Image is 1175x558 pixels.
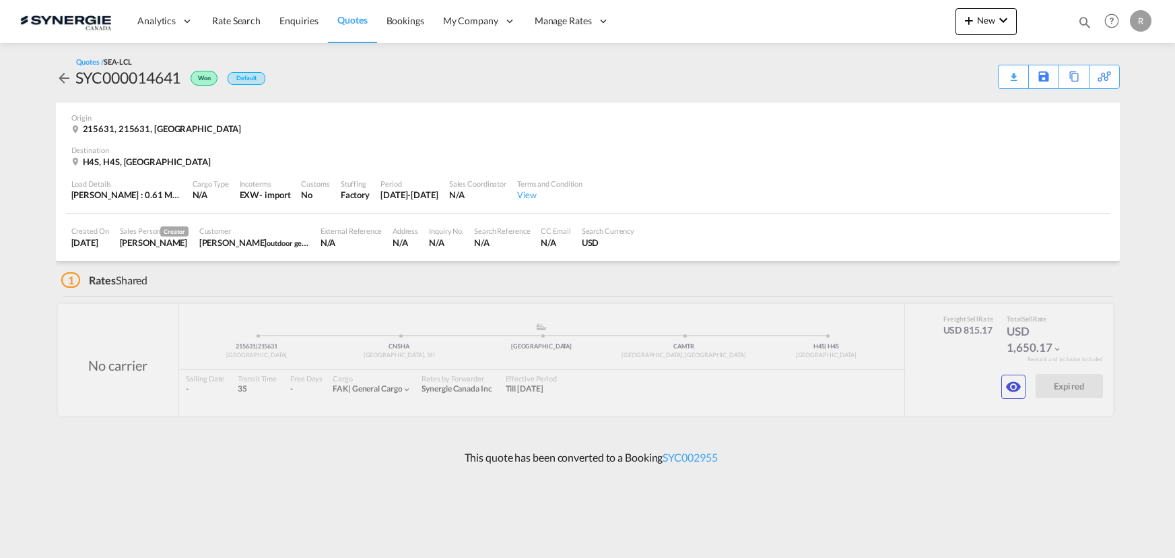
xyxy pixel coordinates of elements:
div: [PERSON_NAME] : 0.61 MT | Volumetric Wt : 8.15 CBM | Chargeable Wt : 8.15 W/M [71,189,182,201]
span: Manage Rates [535,14,592,28]
div: Period [380,179,438,189]
span: Enquiries [279,15,318,26]
span: 1 [61,272,81,288]
div: N/A [541,237,570,249]
span: 215631, 215631, [GEOGRAPHIC_DATA] [83,123,242,134]
div: CC Email [541,226,570,236]
div: Cargo Type [193,179,229,189]
div: Incoterms [240,179,291,189]
div: N/A [193,189,229,201]
div: Customer [199,226,310,236]
span: SEA-LCL [104,57,132,66]
div: Address [393,226,418,236]
div: Created On [71,226,109,236]
div: Save As Template [1029,65,1059,88]
div: View [517,189,582,201]
div: Won [180,67,221,88]
md-icon: icon-download [1005,67,1021,77]
span: New [961,15,1011,26]
div: 9 Sep 2025 [71,237,109,249]
div: Stuffing [341,179,370,189]
div: Shared [61,273,148,288]
div: Default [228,72,265,85]
div: Factory Stuffing [341,189,370,201]
div: Rosa Ho [120,237,189,249]
div: Sales Person [120,226,189,237]
md-icon: icon-magnify [1077,15,1092,30]
div: Customs [301,179,329,189]
div: Destination [71,145,1104,155]
span: Rate Search [212,15,261,26]
md-icon: icon-chevron-down [995,12,1011,28]
div: - import [259,189,290,201]
div: Search Reference [474,226,530,236]
div: Search Currency [582,226,635,236]
div: Load Details [71,179,182,189]
button: icon-plus 400-fgNewicon-chevron-down [955,8,1017,35]
span: Creator [160,226,188,237]
div: Inquiry No. [429,226,463,236]
div: No [301,189,329,201]
div: R [1130,10,1151,32]
md-icon: icon-arrow-left [56,70,72,86]
div: N/A [429,237,463,249]
p: This quote has been converted to a Booking [458,450,718,465]
div: H4S, H4S, Canada [71,156,214,168]
a: SYC002955 [663,451,717,464]
span: Bookings [387,15,424,26]
span: Quotes [337,14,367,26]
div: SYC000014641 [75,67,181,88]
div: icon-magnify [1077,15,1092,35]
div: MICHEL BERNIER [199,237,310,249]
div: N/A [474,237,530,249]
div: Origin [71,113,1104,123]
div: 215631, 215631, China [71,123,245,135]
span: My Company [443,14,498,28]
div: USD [582,237,635,249]
md-icon: icon-eye [1005,379,1021,395]
span: Rates [89,274,116,286]
span: outdoor gear [GEOGRAPHIC_DATA] [267,237,383,248]
span: Analytics [137,14,176,28]
div: Terms and Condition [517,179,582,189]
div: External Reference [321,226,382,236]
button: icon-eye [1001,375,1026,399]
div: icon-arrow-left [56,67,75,88]
div: N/A [321,237,382,249]
div: Quote PDF is not available at this time [1005,65,1021,77]
span: Help [1100,9,1123,32]
div: N/A [449,189,506,201]
div: EXW [240,189,260,201]
span: Won [198,74,214,87]
div: Sales Coordinator [449,179,506,189]
md-icon: icon-plus 400-fg [961,12,977,28]
div: N/A [393,237,418,249]
img: 1f56c880d42311ef80fc7dca854c8e59.png [20,6,111,36]
div: Quotes /SEA-LCL [76,57,133,67]
div: Help [1100,9,1130,34]
div: 14 Sep 2025 [380,189,438,201]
